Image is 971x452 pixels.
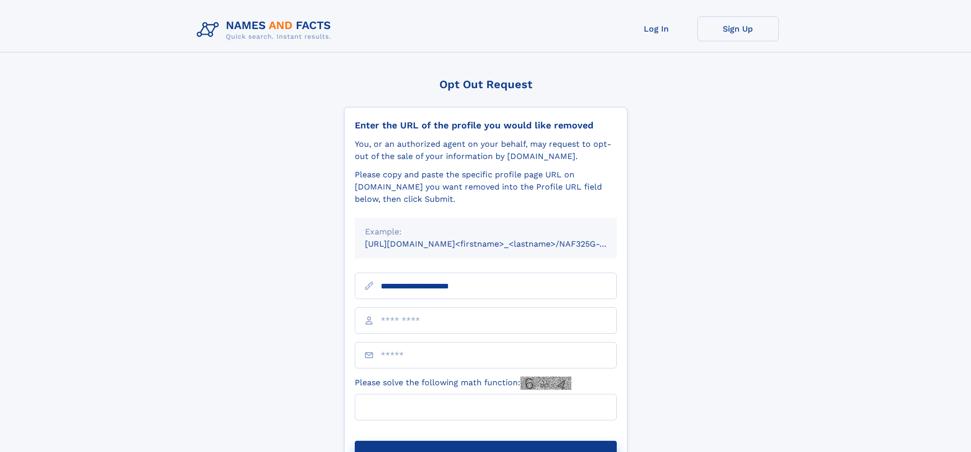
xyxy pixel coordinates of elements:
img: Logo Names and Facts [193,16,339,44]
a: Sign Up [697,16,779,41]
div: Enter the URL of the profile you would like removed [355,120,617,131]
div: Opt Out Request [344,78,627,91]
div: Please copy and paste the specific profile page URL on [DOMAIN_NAME] you want removed into the Pr... [355,169,617,205]
a: Log In [616,16,697,41]
small: [URL][DOMAIN_NAME]<firstname>_<lastname>/NAF325G-xxxxxxxx [365,239,636,249]
label: Please solve the following math function: [355,377,571,390]
div: Example: [365,226,607,238]
div: You, or an authorized agent on your behalf, may request to opt-out of the sale of your informatio... [355,138,617,163]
